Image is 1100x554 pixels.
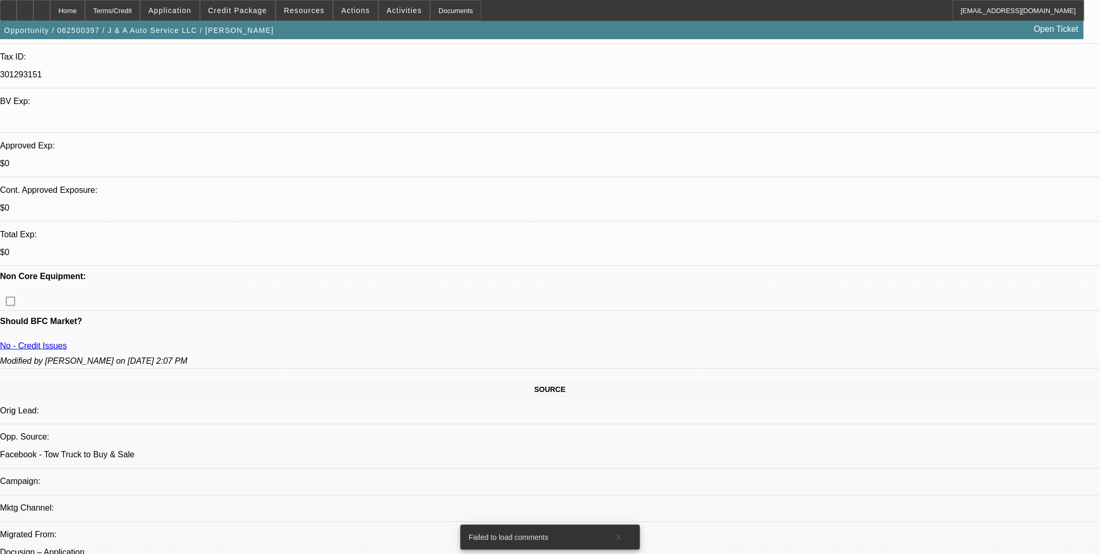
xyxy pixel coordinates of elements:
[379,1,430,20] button: Activities
[4,26,274,34] span: Opportunity / 062500397 / J & A Auto Service LLC / [PERSON_NAME]
[284,6,325,15] span: Resources
[140,1,199,20] button: Application
[341,6,370,15] span: Actions
[208,6,267,15] span: Credit Package
[276,1,333,20] button: Resources
[616,533,622,541] span: X
[1030,20,1083,38] a: Open Ticket
[387,6,422,15] span: Activities
[200,1,275,20] button: Credit Package
[334,1,378,20] button: Actions
[535,385,566,394] span: SOURCE
[460,525,602,550] div: Failed to load comments
[602,528,636,547] button: X
[148,6,191,15] span: Application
